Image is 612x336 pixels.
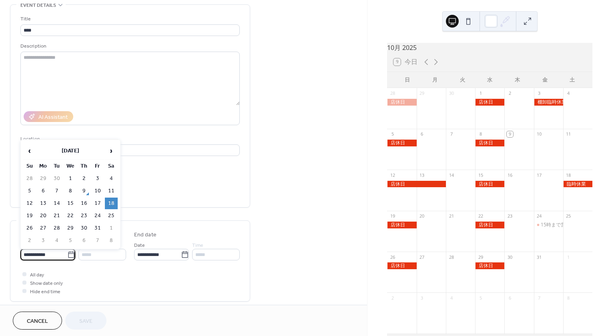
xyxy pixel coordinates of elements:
[78,198,90,209] td: 16
[475,262,504,269] div: 店休日
[78,210,90,222] td: 23
[91,235,104,246] td: 7
[478,213,484,219] div: 22
[536,295,542,301] div: 7
[419,254,425,260] div: 27
[20,15,238,23] div: Title
[20,135,238,143] div: Location
[507,172,513,178] div: 16
[566,254,572,260] div: 1
[566,172,572,178] div: 18
[78,235,90,246] td: 6
[91,222,104,234] td: 31
[566,90,572,96] div: 4
[566,295,572,301] div: 8
[476,72,504,88] div: 水
[37,185,50,197] td: 6
[13,312,62,330] button: Cancel
[20,42,238,50] div: Description
[421,72,449,88] div: 月
[393,72,421,88] div: 日
[478,131,484,137] div: 8
[50,173,63,184] td: 30
[536,131,542,137] div: 10
[507,90,513,96] div: 2
[448,295,454,301] div: 4
[134,241,145,250] span: Date
[566,213,572,219] div: 25
[30,279,63,288] span: Show date only
[64,210,77,222] td: 22
[448,131,454,137] div: 7
[37,210,50,222] td: 20
[387,222,416,228] div: 店休日
[566,131,572,137] div: 11
[507,213,513,219] div: 23
[105,160,118,172] th: Sa
[448,172,454,178] div: 14
[389,131,395,137] div: 5
[105,143,117,159] span: ›
[105,235,118,246] td: 8
[507,254,513,260] div: 30
[37,222,50,234] td: 27
[78,185,90,197] td: 9
[419,295,425,301] div: 3
[50,222,63,234] td: 28
[105,173,118,184] td: 4
[105,198,118,209] td: 18
[64,160,77,172] th: We
[448,254,454,260] div: 28
[50,198,63,209] td: 14
[536,172,542,178] div: 17
[64,235,77,246] td: 5
[475,99,504,106] div: 店休日
[192,241,203,250] span: Time
[37,235,50,246] td: 3
[23,173,36,184] td: 28
[64,222,77,234] td: 29
[387,99,416,106] div: 店休日
[78,222,90,234] td: 30
[387,181,445,188] div: 店休日
[504,72,531,88] div: 木
[448,213,454,219] div: 21
[91,210,104,222] td: 24
[134,231,157,239] div: End date
[78,241,90,250] span: Time
[30,288,60,296] span: Hide end time
[24,143,36,159] span: ‹
[536,254,542,260] div: 31
[30,271,44,279] span: All day
[448,90,454,96] div: 30
[389,254,395,260] div: 26
[64,173,77,184] td: 1
[37,198,50,209] td: 13
[105,210,118,222] td: 25
[478,172,484,178] div: 15
[507,131,513,137] div: 9
[50,235,63,246] td: 4
[387,43,592,52] div: 10月 2025
[78,173,90,184] td: 2
[389,90,395,96] div: 28
[37,173,50,184] td: 29
[541,222,570,228] div: 15時まで営業
[478,254,484,260] div: 29
[64,198,77,209] td: 15
[563,181,592,188] div: 臨時休業
[23,185,36,197] td: 5
[50,210,63,222] td: 21
[419,172,425,178] div: 13
[475,181,504,188] div: 店休日
[20,1,56,10] span: Event details
[387,140,416,146] div: 店休日
[389,295,395,301] div: 2
[78,160,90,172] th: Th
[105,222,118,234] td: 1
[536,90,542,96] div: 3
[23,222,36,234] td: 26
[389,172,395,178] div: 12
[50,160,63,172] th: Tu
